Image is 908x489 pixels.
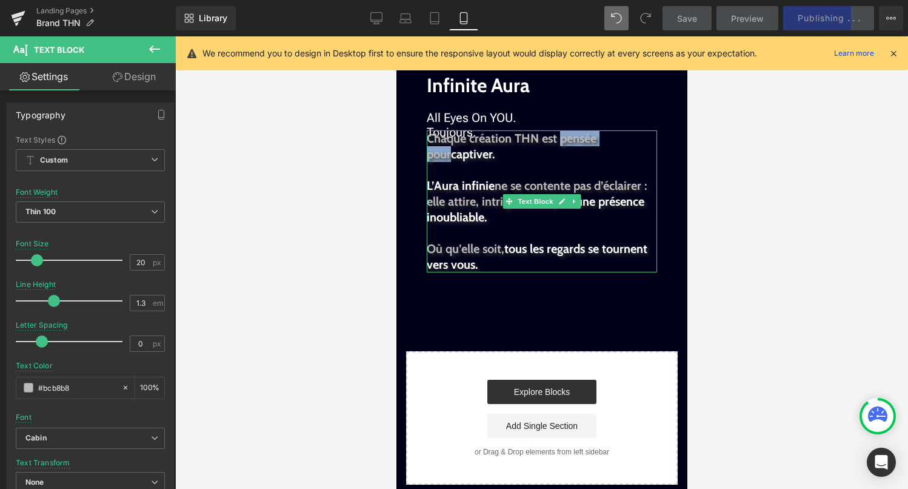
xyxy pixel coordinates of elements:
[16,280,56,289] div: Line Height
[716,6,778,30] a: Preview
[16,459,70,467] div: Text Transform
[172,158,185,172] a: Expand / Collapse
[139,70,149,80] img: tab_keywords_by_traffic_grey.svg
[90,63,178,90] a: Design
[16,135,165,144] div: Text Styles
[19,32,29,41] img: website_grey.svg
[36,18,81,28] span: Brand THN
[34,19,59,29] div: v 4.0.25
[30,142,98,157] span: L’Aura infinie
[16,103,65,120] div: Typography
[30,22,261,36] div: LE CONCEPT
[16,240,49,248] div: Font Size
[391,6,420,30] a: Laptop
[30,205,251,235] b: Où qu’elle soit,
[135,377,164,399] div: %
[153,340,163,348] span: px
[153,299,163,307] span: em
[119,158,159,172] span: Text Block
[202,47,757,60] p: We recommend you to design in Desktop first to ensure the responsive layout would display correct...
[30,37,133,61] b: Infinite Aura
[32,32,137,41] div: Domaine: [DOMAIN_NAME]
[25,477,44,487] b: None
[829,46,879,61] a: Learn more
[604,6,629,30] button: Undo
[25,433,47,443] i: Cabin
[30,142,250,188] b: ne se contente pas d’éclairer : elle attire, intrigue et impose
[30,74,120,103] span: All Eyes On YOU. Toujours.
[19,19,29,29] img: logo_orange.svg
[16,362,53,370] div: Text Color
[362,6,391,30] a: Desktop
[64,72,93,79] div: Domaine
[176,6,236,30] a: New Library
[55,110,98,125] span: captiver.
[91,377,200,402] a: Add Single Section
[30,205,251,235] span: tous les regards se tournent vers vous.
[867,448,896,477] div: Open Intercom Messenger
[16,413,32,422] div: Font
[25,207,56,216] b: Thin 100
[29,411,262,420] p: or Drag & Drop elements from left sidebar
[633,6,658,30] button: Redo
[34,45,84,55] span: Text Block
[879,6,903,30] button: More
[153,72,183,79] div: Mots-clés
[677,12,697,25] span: Save
[449,6,478,30] a: Mobile
[16,321,68,329] div: Letter Spacing
[731,12,764,25] span: Preview
[40,155,68,166] b: Custom
[50,70,60,80] img: tab_domain_overview_orange.svg
[36,6,176,16] a: Landing Pages
[91,343,200,368] a: Explore Blocks
[16,188,58,197] div: Font Weight
[199,13,227,24] span: Library
[153,258,163,266] span: px
[420,6,449,30] a: Tablet
[38,381,116,394] input: Color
